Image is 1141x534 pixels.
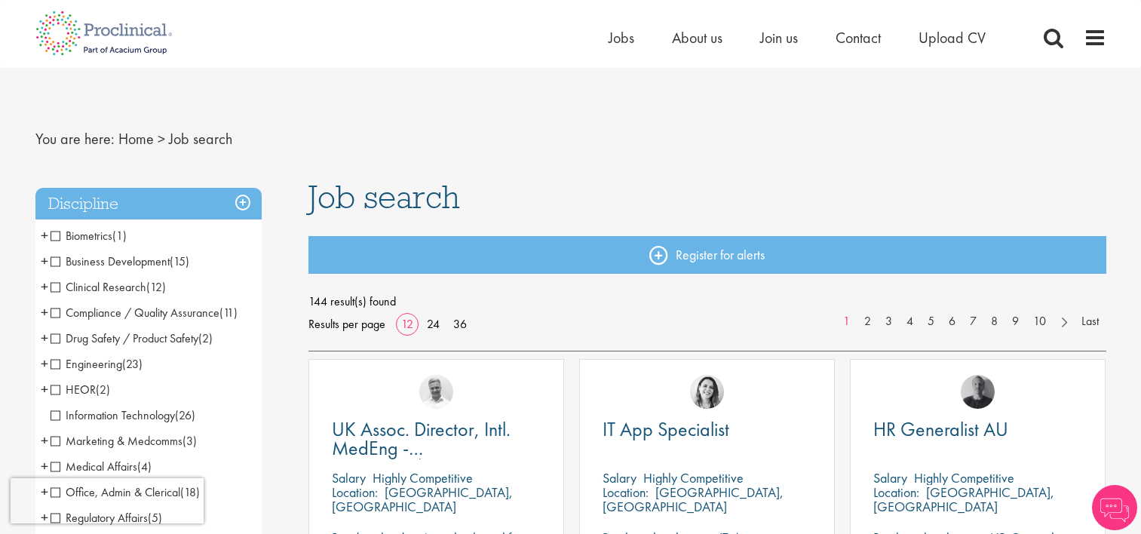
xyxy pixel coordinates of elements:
span: Location: [332,483,378,501]
a: 5 [920,313,942,330]
span: Job search [308,176,460,217]
span: Marketing & Medcomms [51,433,182,449]
span: > [158,129,165,149]
span: Location: [873,483,919,501]
span: Clinical Research [51,279,166,295]
span: HR Generalist AU [873,416,1008,442]
span: Compliance / Quality Assurance [51,305,238,321]
span: Clinical Research [51,279,146,295]
span: Compliance / Quality Assurance [51,305,219,321]
a: Upload CV [919,28,986,48]
span: (11) [219,305,238,321]
span: + [41,429,48,452]
span: Medical Affairs [51,459,152,474]
a: 6 [941,313,963,330]
a: 9 [1005,313,1026,330]
span: + [41,378,48,400]
span: Information Technology [51,407,175,423]
a: IT App Specialist [603,420,811,439]
span: Results per page [308,313,385,336]
img: Nur Ergiydiren [690,375,724,409]
iframe: reCAPTCHA [11,478,204,523]
span: Salary [332,469,366,486]
p: Highly Competitive [373,469,473,486]
a: 4 [899,313,921,330]
span: (15) [170,253,189,269]
span: + [41,301,48,324]
span: + [41,352,48,375]
span: Engineering [51,356,143,372]
span: Biometrics [51,228,127,244]
span: (12) [146,279,166,295]
a: 24 [422,316,445,332]
span: Drug Safety / Product Safety [51,330,213,346]
span: (23) [122,356,143,372]
span: (4) [137,459,152,474]
h3: Discipline [35,188,262,220]
span: Job search [169,129,232,149]
span: Business Development [51,253,189,269]
a: About us [672,28,722,48]
span: Business Development [51,253,170,269]
a: Register for alerts [308,236,1106,274]
span: Location: [603,483,649,501]
span: 144 result(s) found [308,290,1106,313]
a: Last [1074,313,1106,330]
p: Highly Competitive [914,469,1014,486]
span: Marketing & Medcomms [51,433,197,449]
span: Salary [873,469,907,486]
a: 10 [1026,313,1054,330]
a: Contact [836,28,881,48]
span: IT App Specialist [603,416,729,442]
a: Join us [760,28,798,48]
img: Chatbot [1092,485,1137,530]
p: [GEOGRAPHIC_DATA], [GEOGRAPHIC_DATA] [603,483,784,515]
a: 36 [448,316,472,332]
a: 1 [836,313,857,330]
span: + [41,224,48,247]
a: Jobs [609,28,634,48]
span: + [41,250,48,272]
span: UK Assoc. Director, Intl. MedEng - Oncology/Hematology [332,416,517,480]
p: [GEOGRAPHIC_DATA], [GEOGRAPHIC_DATA] [332,483,513,515]
span: (1) [112,228,127,244]
a: UK Assoc. Director, Intl. MedEng - Oncology/Hematology [332,420,541,458]
a: HR Generalist AU [873,420,1082,439]
span: (3) [182,433,197,449]
img: Joshua Bye [419,375,453,409]
span: HEOR [51,382,96,397]
a: breadcrumb link [118,129,154,149]
span: You are here: [35,129,115,149]
span: + [41,327,48,349]
img: Felix Zimmer [961,375,995,409]
span: Medical Affairs [51,459,137,474]
span: Drug Safety / Product Safety [51,330,198,346]
a: 8 [983,313,1005,330]
span: HEOR [51,382,110,397]
p: [GEOGRAPHIC_DATA], [GEOGRAPHIC_DATA] [873,483,1054,515]
span: (26) [175,407,195,423]
span: + [41,455,48,477]
span: + [41,275,48,298]
a: 2 [857,313,879,330]
a: 7 [962,313,984,330]
span: Biometrics [51,228,112,244]
span: Salary [603,469,636,486]
span: (2) [198,330,213,346]
a: 3 [878,313,900,330]
a: 12 [396,316,419,332]
span: Information Technology [51,407,195,423]
p: Highly Competitive [643,469,744,486]
span: Engineering [51,356,122,372]
span: (2) [96,382,110,397]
